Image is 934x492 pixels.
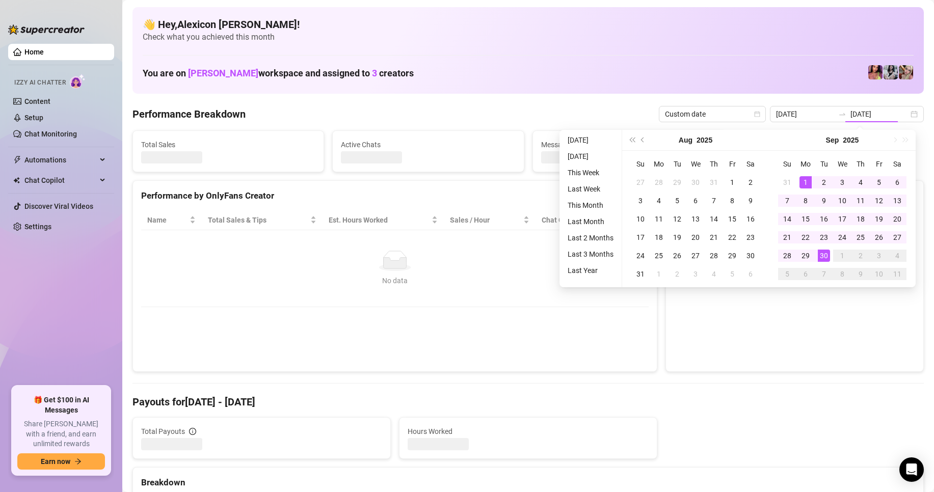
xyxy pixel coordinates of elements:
img: Chat Copilot [13,177,20,184]
div: No data [151,275,638,286]
th: Sales / Hour [444,210,536,230]
h4: Payouts for [DATE] - [DATE] [132,395,924,409]
button: Earn nowarrow-right [17,453,105,470]
span: Total Sales [141,139,315,150]
th: Total Sales & Tips [202,210,323,230]
span: Custom date [665,106,760,122]
span: Sales / Hour [450,214,521,226]
span: arrow-right [74,458,82,465]
span: 3 [372,68,377,78]
span: [PERSON_NAME] [188,68,258,78]
th: Name [141,210,202,230]
input: Start date [776,108,834,120]
div: Performance by OnlyFans Creator [141,189,649,203]
h1: You are on workspace and assigned to creators [143,68,414,79]
a: Setup [24,114,43,122]
div: Est. Hours Worked [329,214,430,226]
img: AI Chatter [70,74,86,89]
input: End date [850,108,909,120]
div: Breakdown [141,476,915,489]
span: Total Sales & Tips [208,214,308,226]
span: Total Payouts [141,426,185,437]
a: Settings [24,223,51,231]
span: 🎁 Get $100 in AI Messages [17,395,105,415]
span: Check what you achieved this month [143,32,914,43]
a: Content [24,97,50,105]
span: Chat Conversion [542,214,634,226]
span: Chat Copilot [24,172,97,188]
span: Automations [24,152,97,168]
img: Sadie [884,65,898,79]
a: Chat Monitoring [24,130,77,138]
div: Open Intercom Messenger [899,457,924,482]
h4: 👋 Hey, Alexicon [PERSON_NAME] ! [143,17,914,32]
a: Discover Viral Videos [24,202,93,210]
img: logo-BBDzfeDw.svg [8,24,85,35]
a: Home [24,48,44,56]
span: to [838,110,846,118]
span: calendar [754,111,760,117]
span: Messages Sent [541,139,715,150]
div: Sales by OnlyFans Creator [674,189,915,203]
span: Name [147,214,188,226]
h4: Performance Breakdown [132,107,246,121]
span: Active Chats [341,139,515,150]
span: info-circle [189,428,196,435]
img: Anna [899,65,913,79]
span: Earn now [41,457,70,466]
span: swap-right [838,110,846,118]
span: Share [PERSON_NAME] with a friend, and earn unlimited rewards [17,419,105,449]
img: GODDESS [868,65,883,79]
th: Chat Conversion [536,210,649,230]
span: Izzy AI Chatter [14,78,66,88]
span: thunderbolt [13,156,21,164]
span: Hours Worked [408,426,649,437]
